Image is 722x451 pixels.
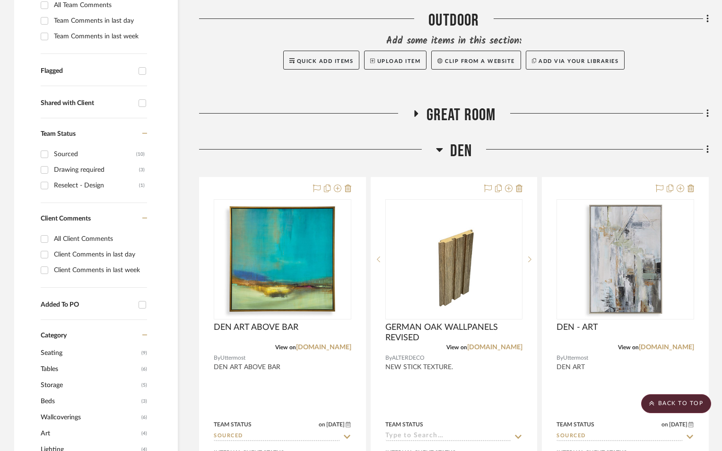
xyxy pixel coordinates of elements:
[54,29,145,44] div: Team Comments in last week
[54,231,145,247] div: All Client Comments
[141,362,147,377] span: (6)
[392,354,425,363] span: ALTERDECO
[41,409,139,425] span: Wallcoverings
[319,422,325,427] span: on
[41,377,139,393] span: Storage
[214,322,298,333] span: DEN ART ABOVE BAR
[41,67,134,75] div: Flagged
[407,200,501,318] img: GERMAN OAK WALLPANELS REVISED
[141,426,147,441] span: (4)
[385,354,392,363] span: By
[54,263,145,278] div: Client Comments in last week
[139,178,145,193] div: (1)
[41,393,139,409] span: Beds
[41,361,139,377] span: Tables
[431,51,521,70] button: Clip from a website
[41,332,67,340] span: Category
[54,147,136,162] div: Sourced
[41,301,134,309] div: Added To PO
[661,422,668,427] span: on
[141,345,147,361] span: (9)
[563,354,588,363] span: Uttermost
[41,131,76,137] span: Team Status
[54,178,139,193] div: Reselect - Design
[141,394,147,409] span: (3)
[639,344,694,351] a: [DOMAIN_NAME]
[54,162,139,177] div: Drawing required
[41,425,139,442] span: Art
[526,51,625,70] button: Add via your libraries
[296,344,351,351] a: [DOMAIN_NAME]
[557,322,598,333] span: DEN - ART
[220,354,245,363] span: Uttermost
[223,200,341,318] img: DEN ART ABOVE BAR
[283,51,360,70] button: Quick Add Items
[297,59,354,64] span: Quick Add Items
[141,410,147,425] span: (6)
[139,162,145,177] div: (3)
[54,247,145,262] div: Client Comments in last day
[136,147,145,162] div: (10)
[325,421,346,428] span: [DATE]
[214,354,220,363] span: By
[450,141,472,161] span: DEN
[668,421,688,428] span: [DATE]
[199,35,709,48] div: Add some items in this section:
[641,394,711,413] scroll-to-top-button: BACK TO TOP
[275,345,296,350] span: View on
[54,13,145,28] div: Team Comments in last day
[446,345,467,350] span: View on
[41,345,139,361] span: Seating
[385,420,423,429] div: Team Status
[618,345,639,350] span: View on
[41,215,91,222] span: Client Comments
[141,378,147,393] span: (5)
[385,322,523,343] span: GERMAN OAK WALLPANELS REVISED
[557,354,563,363] span: By
[426,105,496,125] span: Great Room
[566,200,685,318] img: DEN - ART
[214,420,252,429] div: Team Status
[214,432,340,441] input: Type to Search…
[557,420,594,429] div: Team Status
[467,344,522,351] a: [DOMAIN_NAME]
[364,51,426,70] button: Upload Item
[557,432,683,441] input: Type to Search…
[41,99,134,107] div: Shared with Client
[385,432,512,441] input: Type to Search…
